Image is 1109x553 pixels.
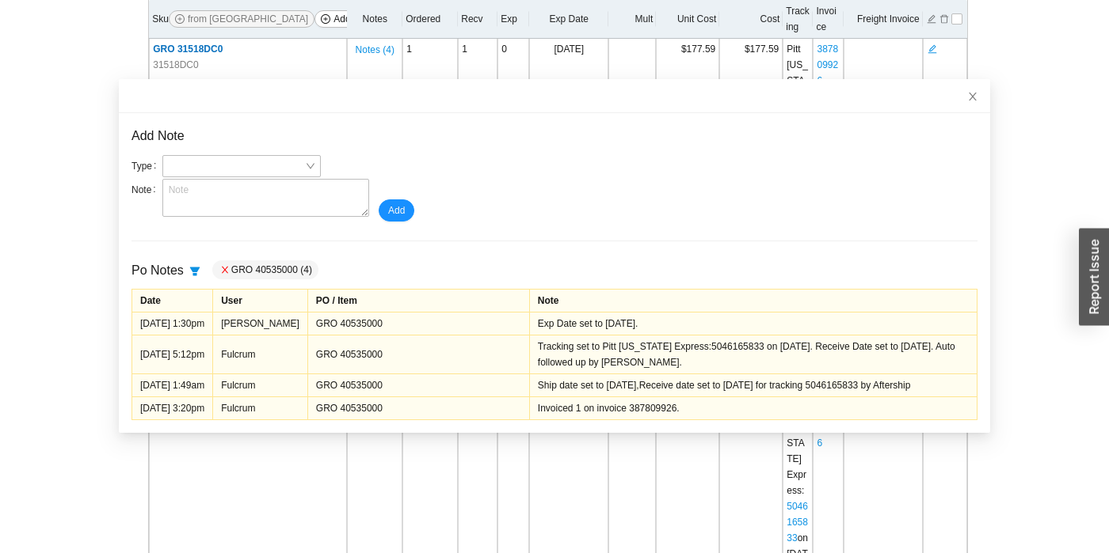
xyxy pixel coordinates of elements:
div: Invoiced 1 on invoice 387809926. [538,400,969,416]
button: edit [926,12,937,23]
span: Add [388,203,405,218]
td: GRO 40535000 [307,312,529,335]
div: Exp Date set to [DATE]. [538,316,969,331]
span: filter [185,266,205,277]
td: PO / Item [307,289,529,312]
td: Fulcrum [213,335,308,373]
span: 31518DC0 [153,57,198,73]
td: User [213,289,308,312]
div: Tracking set to Pitt [US_STATE] Express:5046165833 on [DATE]. Receive Date set to [DATE]. Auto fo... [538,339,969,370]
a: 5046165833 [787,501,808,544]
button: close [219,263,231,276]
button: filter [184,260,206,282]
td: Note [529,289,977,312]
td: Date [132,289,213,312]
label: Type [131,155,162,177]
td: Fulcrum [213,373,308,396]
span: plus-circle [321,14,330,25]
td: Fulcrum [213,396,308,419]
div: Po Notes [131,260,206,282]
button: delete [939,12,950,23]
span: 1 [462,44,467,55]
button: Notes (4) [355,41,395,52]
a: 387809926 [817,44,838,86]
label: Note [131,179,162,201]
button: Close [955,79,990,114]
span: edit [928,44,937,55]
div: Ship date set to [DATE],Receive date set to [DATE] for tracking 5046165833 by Aftership [538,377,969,393]
button: Add [379,199,414,222]
button: plus-circlefrom [GEOGRAPHIC_DATA] [169,10,314,28]
div: GRO 40535000 (4) [212,260,318,279]
button: edit [927,42,938,53]
span: close [967,91,978,102]
td: [DATE] 3:20pm [132,396,213,419]
td: [DATE] 5:12pm [132,335,213,373]
span: close [219,265,231,275]
div: Sku [152,10,344,28]
span: Notes ( 4 ) [356,42,394,58]
td: GRO 40535000 [307,335,529,373]
span: Add Items [333,11,376,27]
div: Add Note [131,126,978,147]
button: plus-circleAdd Items [314,10,383,28]
td: GRO 40535000 [307,373,529,396]
td: [DATE] 1:30pm [132,312,213,335]
td: [DATE] 1:49am [132,373,213,396]
td: GRO 40535000 [307,396,529,419]
span: Pitt [US_STATE] Express : on [DATE] [787,44,808,213]
span: GRO 31518DC0 [153,44,223,55]
td: [PERSON_NAME] [213,312,308,335]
